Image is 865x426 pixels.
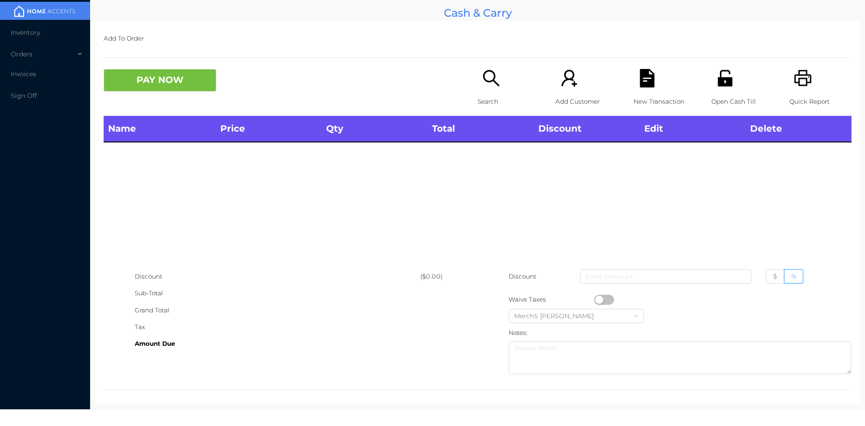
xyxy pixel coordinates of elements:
[135,302,420,319] div: Grand Total
[104,30,851,47] p: Add To Order
[11,28,40,37] span: Inventory
[11,70,36,78] span: Invoices
[216,116,322,142] th: Price
[789,93,851,110] p: Quick Report
[135,268,420,285] div: Discount
[509,329,528,336] label: Notes:
[514,309,603,323] div: Merch5 Lawrence
[135,335,420,352] div: Amount Due
[773,272,777,280] span: $
[420,268,478,285] div: ($0.00)
[633,93,696,110] p: New Transaction
[638,69,656,87] i: icon: file-text
[428,116,533,142] th: Total
[716,69,734,87] i: icon: unlock
[104,69,216,92] button: PAY NOW
[11,5,78,18] img: mainBanner
[534,116,640,142] th: Discount
[580,269,751,284] input: Enter Discount
[104,116,216,142] th: Name
[95,5,860,21] div: Cash & Carry
[11,92,37,100] span: Sign Off
[478,93,540,110] p: Search
[482,69,501,87] i: icon: search
[794,69,812,87] i: icon: printer
[555,93,618,110] p: Add Customer
[135,319,420,335] div: Tax
[711,93,774,110] p: Open Cash Till
[746,116,851,142] th: Delete
[509,291,594,308] div: Waive Taxes
[509,268,537,285] p: Discount
[560,69,578,87] i: icon: user-add
[633,313,638,320] i: icon: down
[640,116,746,142] th: Edit
[791,272,796,280] span: %
[322,116,428,142] th: Qty
[135,285,420,302] div: Sub-Total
